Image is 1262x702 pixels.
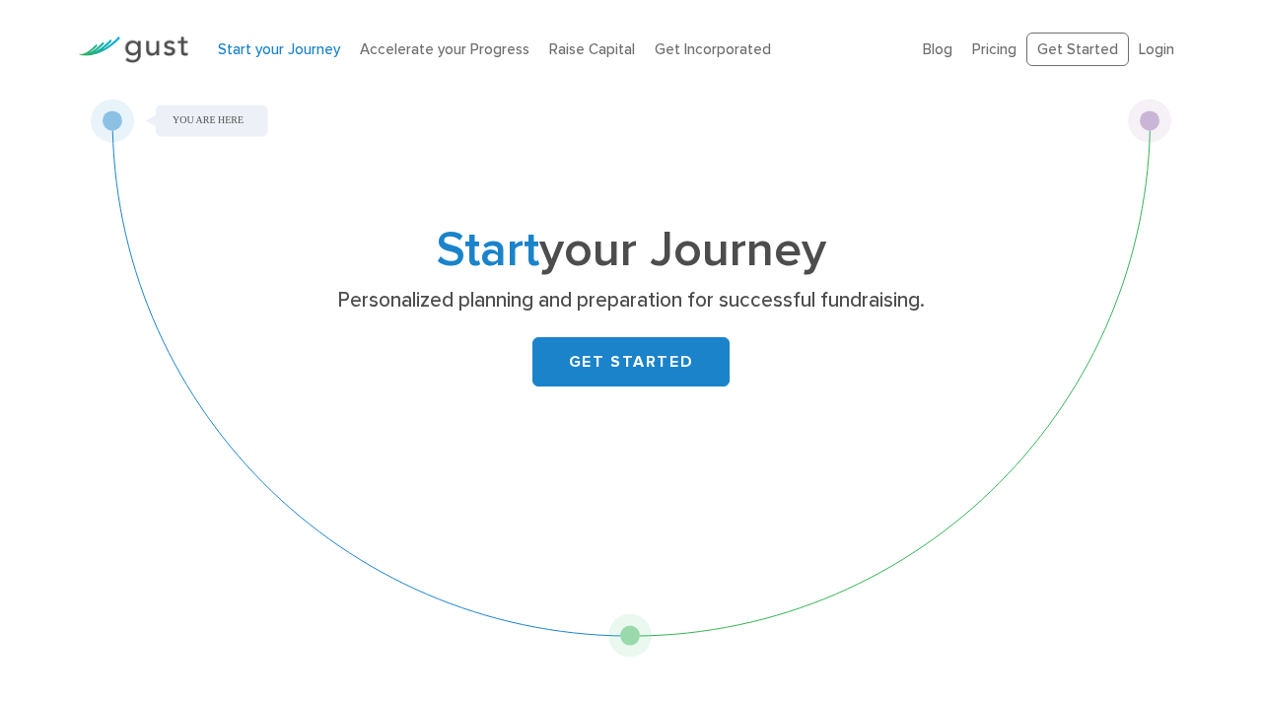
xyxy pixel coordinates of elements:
[242,228,1020,273] h1: your Journey
[249,287,1014,315] p: Personalized planning and preparation for successful fundraising.
[1026,33,1129,67] a: Get Started
[655,40,771,58] a: Get Incorporated
[923,40,952,58] a: Blog
[78,36,188,63] img: Gust Logo
[972,40,1017,58] a: Pricing
[437,221,539,279] span: Start
[1139,40,1174,58] a: Login
[218,40,340,58] a: Start your Journey
[360,40,529,58] a: Accelerate your Progress
[549,40,635,58] a: Raise Capital
[532,337,730,386] a: GET STARTED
